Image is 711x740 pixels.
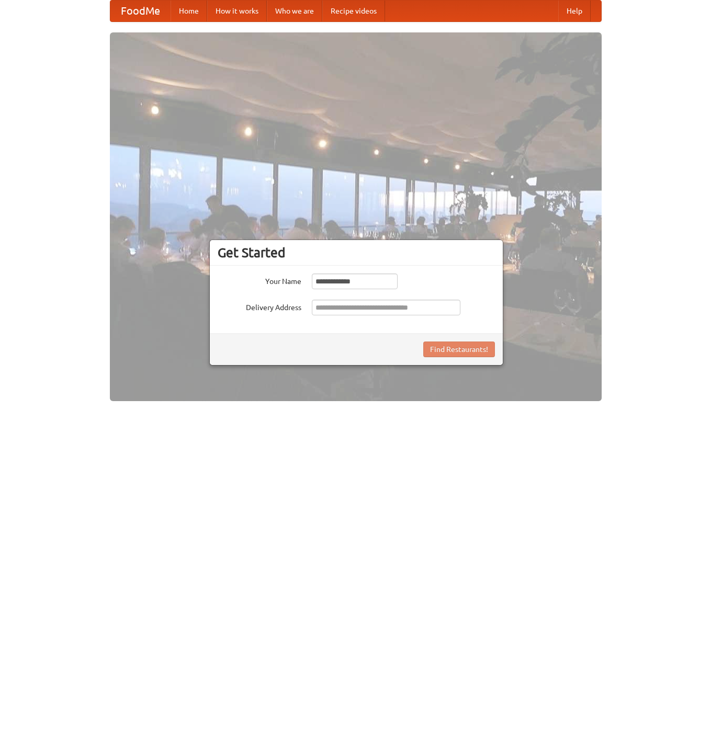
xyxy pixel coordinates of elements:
[558,1,591,21] a: Help
[218,245,495,260] h3: Get Started
[110,1,171,21] a: FoodMe
[218,300,301,313] label: Delivery Address
[207,1,267,21] a: How it works
[322,1,385,21] a: Recipe videos
[423,341,495,357] button: Find Restaurants!
[171,1,207,21] a: Home
[267,1,322,21] a: Who we are
[218,274,301,287] label: Your Name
